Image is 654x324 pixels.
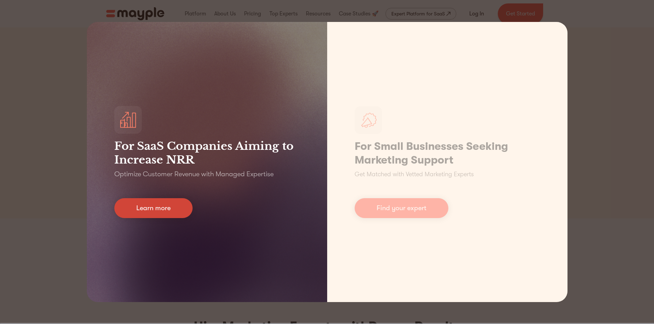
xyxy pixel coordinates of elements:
[114,169,274,179] p: Optimize Customer Revenue with Managed Expertise
[114,139,300,167] h3: For SaaS Companies Aiming to Increase NRR
[355,170,474,179] p: Get Matched with Vetted Marketing Experts
[114,198,193,218] a: Learn more
[355,140,540,167] h1: For Small Businesses Seeking Marketing Support
[355,198,448,218] a: Find your expert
